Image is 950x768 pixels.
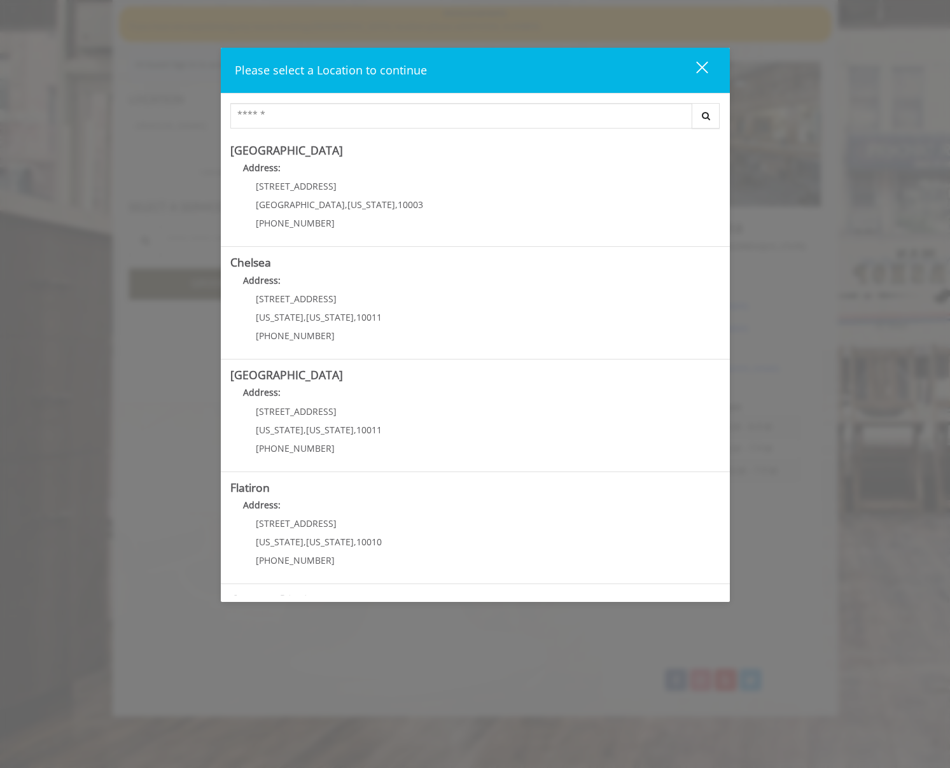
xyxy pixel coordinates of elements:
span: , [354,424,356,436]
b: Address: [243,386,281,398]
span: [US_STATE] [256,424,304,436]
span: , [354,311,356,323]
span: [PHONE_NUMBER] [256,330,335,342]
span: [US_STATE] [306,536,354,548]
div: Center Select [230,103,720,135]
span: [STREET_ADDRESS] [256,180,337,192]
span: , [354,536,356,548]
input: Search Center [230,103,692,129]
b: Address: [243,162,281,174]
b: Garment District [230,592,316,607]
b: Flatiron [230,480,270,495]
b: Address: [243,499,281,511]
b: [GEOGRAPHIC_DATA] [230,367,343,382]
span: 10010 [356,536,382,548]
span: , [304,311,306,323]
button: close dialog [673,57,716,83]
span: [US_STATE] [256,311,304,323]
span: , [345,199,347,211]
b: Address: [243,274,281,286]
span: [US_STATE] [306,311,354,323]
span: [STREET_ADDRESS] [256,293,337,305]
span: 10003 [398,199,423,211]
span: [PHONE_NUMBER] [256,442,335,454]
span: [US_STATE] [306,424,354,436]
span: Please select a Location to continue [235,62,427,78]
span: , [304,536,306,548]
span: [GEOGRAPHIC_DATA] [256,199,345,211]
span: 10011 [356,424,382,436]
span: [STREET_ADDRESS] [256,517,337,529]
span: 10011 [356,311,382,323]
b: Chelsea [230,255,271,270]
span: [US_STATE] [347,199,395,211]
span: , [395,199,398,211]
span: [US_STATE] [256,536,304,548]
div: close dialog [681,60,707,80]
span: , [304,424,306,436]
span: [STREET_ADDRESS] [256,405,337,417]
b: [GEOGRAPHIC_DATA] [230,143,343,158]
span: [PHONE_NUMBER] [256,554,335,566]
i: Search button [699,111,713,120]
span: [PHONE_NUMBER] [256,217,335,229]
